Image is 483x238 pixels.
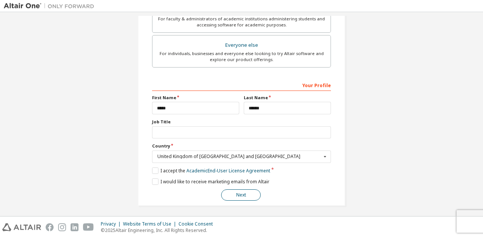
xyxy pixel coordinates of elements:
a: Academic End-User License Agreement [186,167,270,174]
label: First Name [152,95,239,101]
div: For faculty & administrators of academic institutions administering students and accessing softwa... [157,16,326,28]
div: Everyone else [157,40,326,51]
img: youtube.svg [83,223,94,231]
div: Your Profile [152,79,331,91]
div: For individuals, businesses and everyone else looking to try Altair software and explore our prod... [157,51,326,63]
img: linkedin.svg [71,223,78,231]
img: facebook.svg [46,223,54,231]
label: Last Name [244,95,331,101]
img: instagram.svg [58,223,66,231]
div: Website Terms of Use [123,221,178,227]
button: Next [221,189,261,201]
label: Country [152,143,331,149]
p: © 2025 Altair Engineering, Inc. All Rights Reserved. [101,227,217,233]
label: Job Title [152,119,331,125]
label: I accept the [152,167,270,174]
div: Privacy [101,221,123,227]
label: I would like to receive marketing emails from Altair [152,178,269,185]
img: altair_logo.svg [2,223,41,231]
img: Altair One [4,2,98,10]
div: United Kingdom of [GEOGRAPHIC_DATA] and [GEOGRAPHIC_DATA] [157,154,321,159]
div: Cookie Consent [178,221,217,227]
